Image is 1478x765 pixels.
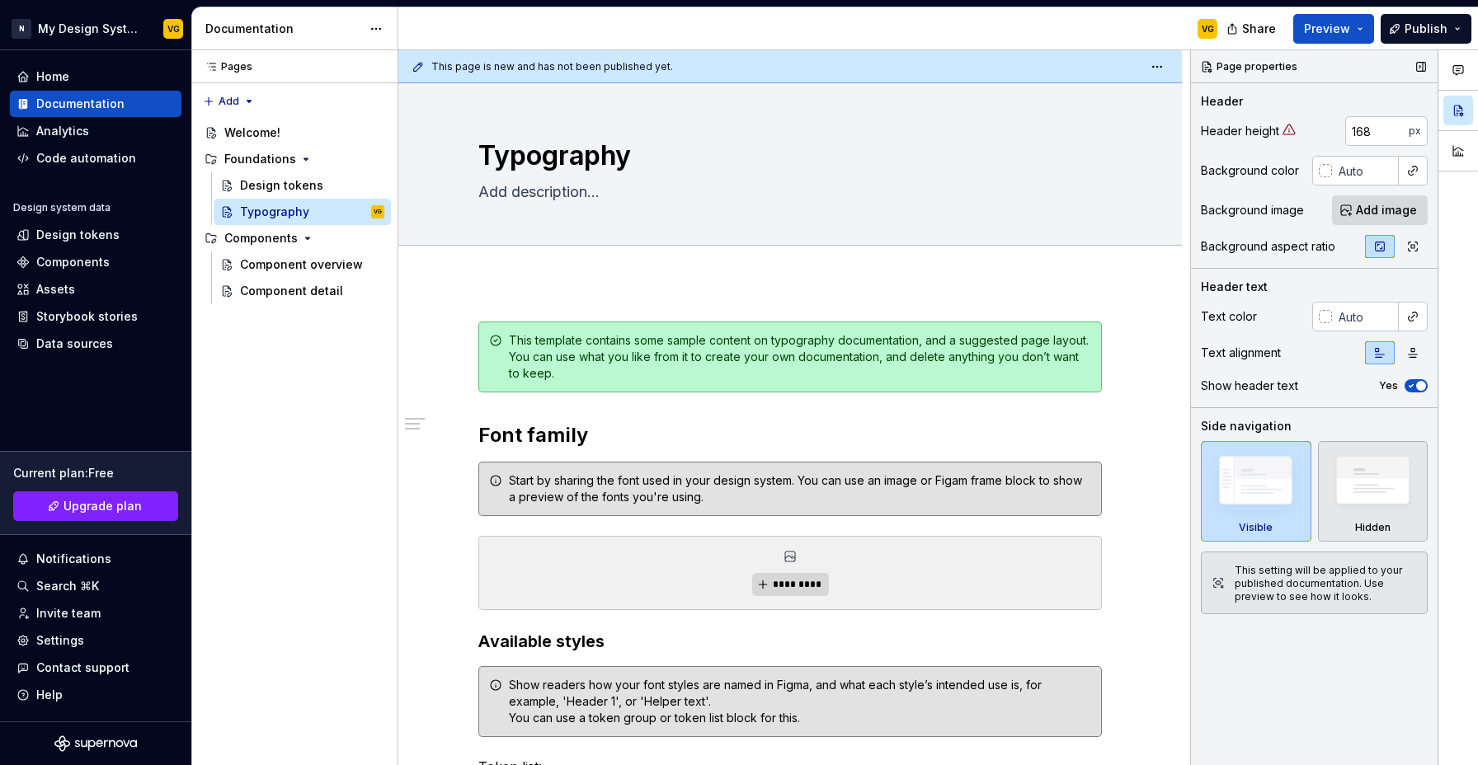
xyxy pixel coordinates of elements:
div: Home [36,68,69,85]
div: Background aspect ratio [1201,238,1335,255]
div: Data sources [36,336,113,352]
div: N [12,19,31,39]
div: Components [198,225,391,251]
button: Help [10,682,181,708]
div: Analytics [36,123,89,139]
div: My Design System [38,21,144,37]
button: NMy Design SystemVG [3,11,188,46]
button: Add [198,90,260,113]
div: Notifications [36,551,111,567]
a: Code automation [10,145,181,171]
button: Search ⌘K [10,573,181,599]
div: Background image [1201,202,1304,218]
span: Publish [1405,21,1447,37]
div: Components [36,254,110,270]
span: Add [219,95,239,108]
div: Typography [240,204,309,220]
div: Page tree [198,120,391,304]
div: Text alignment [1201,345,1281,361]
div: Documentation [36,96,125,112]
a: Data sources [10,331,181,357]
span: Share [1242,21,1276,37]
a: Assets [10,276,181,303]
div: Help [36,687,63,703]
a: Design tokens [10,222,181,248]
button: Publish [1381,14,1471,44]
textarea: Typography [475,136,1099,176]
span: Preview [1304,21,1350,37]
div: Show readers how your font styles are named in Figma, and what each style’s intended use is, for ... [509,677,1091,726]
input: Auto [1345,116,1409,146]
div: Background color [1201,162,1299,179]
p: px [1409,124,1421,138]
div: Visible [1201,441,1311,542]
button: Notifications [10,546,181,572]
div: Header text [1201,279,1268,295]
button: Contact support [10,655,181,681]
a: Component overview [214,251,391,278]
div: Foundations [224,151,296,167]
div: This template contains some sample content on typography documentation, and a suggested page layo... [509,332,1091,382]
button: Share [1218,14,1287,44]
input: Auto [1332,156,1399,185]
div: Design tokens [36,227,120,243]
a: Component detail [214,278,391,304]
div: Pages [198,60,252,73]
div: Code automation [36,150,136,167]
div: Settings [36,632,84,649]
div: Hidden [1318,441,1429,542]
button: Add image [1332,195,1428,225]
div: Header [1201,93,1243,110]
div: Contact support [36,659,129,676]
div: Invite team [36,605,101,622]
div: Design tokens [240,177,323,194]
div: Assets [36,281,75,298]
a: Analytics [10,118,181,144]
div: Foundations [198,146,391,172]
div: Side navigation [1201,418,1292,434]
a: Settings [10,627,181,654]
button: Preview [1293,14,1374,44]
a: TypographyVG [214,199,391,225]
div: Search ⌘K [36,578,99,594]
div: VG [1202,22,1214,35]
div: VG [167,22,180,35]
span: Add image [1356,202,1417,218]
div: Current plan : Free [13,465,178,481]
a: Invite team [10,600,181,627]
a: Design tokens [214,172,391,199]
h3: Available styles [478,630,1102,653]
div: Show header text [1201,378,1298,394]
span: Upgrade plan [64,498,142,514]
label: Yes [1379,379,1398,392]
input: Auto [1332,302,1399,331]
div: VG [374,204,382,220]
div: Visible [1239,521,1273,534]
span: This page is new and has not been published yet. [431,60,673,73]
div: Components [224,230,298,246]
a: Home [10,63,181,90]
div: Welcome! [224,124,280,141]
div: Header height [1201,123,1279,139]
a: Documentation [10,91,181,117]
div: Component overview [240,256,363,273]
div: Documentation [205,21,361,37]
a: Welcome! [198,120,391,146]
h2: Font family [478,422,1102,448]
div: Storybook stories [36,308,138,325]
button: Upgrade plan [13,491,178,521]
div: Component detail [240,283,343,299]
a: Components [10,249,181,275]
div: This setting will be applied to your published documentation. Use preview to see how it looks. [1235,564,1417,603]
svg: Supernova Logo [54,735,137,752]
div: Hidden [1355,521,1391,534]
div: Start by sharing the font used in your design system. You can use an image or Figam frame block t... [509,472,1091,505]
a: Storybook stories [10,303,181,330]
div: Text color [1201,308,1257,325]
div: Design system data [13,201,111,214]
